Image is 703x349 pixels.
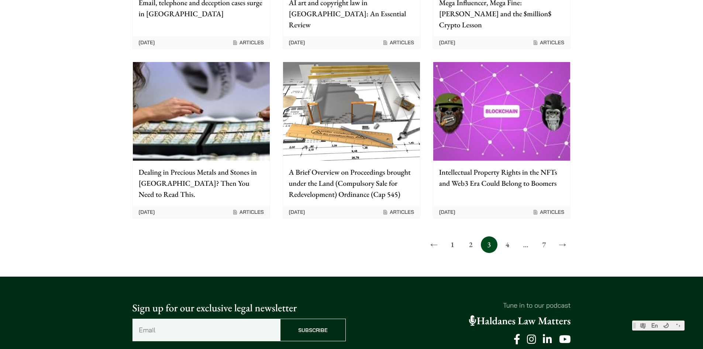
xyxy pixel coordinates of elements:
[533,209,564,215] span: Articles
[283,62,420,161] img: Graphic showing architects plan and drawing instruments
[139,167,264,200] p: Dealing in Precious Metals and Stones in [GEOGRAPHIC_DATA]? Then You Need to Read This.
[444,236,461,253] a: 1
[533,39,564,46] span: Articles
[481,236,497,253] span: 3
[469,314,571,328] a: Haldanes Law Matters
[439,209,455,215] time: [DATE]
[283,62,420,219] a: Graphic showing architects plan and drawing instruments A Brief Overview on Proceedings brought u...
[382,39,414,46] span: Articles
[439,39,455,46] time: [DATE]
[232,209,264,215] span: Articles
[132,62,270,219] a: Dealing in Precious Metals and Stones in [GEOGRAPHIC_DATA]? Then You Need to Read This. [DATE] Ar...
[132,319,280,341] input: Email
[439,167,564,189] p: Intellectual Property Rights in the NFTs and Web3 Era Could Belong to Boomers
[499,236,516,253] a: 4
[132,236,571,253] nav: Posts pagination
[139,209,155,215] time: [DATE]
[139,39,155,46] time: [DATE]
[280,319,346,341] input: Subscribe
[232,39,264,46] span: Articles
[358,300,571,310] p: Tune in to our podcast
[433,62,571,219] a: Intellectual Property Rights in the NFTs and Web3 Era Could Belong to Boomers [DATE] Articles
[289,167,414,200] p: A Brief Overview on Proceedings brought under the Land (Compulsory Sale for Redevelopment) Ordina...
[462,236,479,253] a: 2
[382,209,414,215] span: Articles
[132,300,346,316] p: Sign up for our exclusive legal newsletter
[536,236,552,253] a: 7
[289,39,305,46] time: [DATE]
[517,236,534,253] span: …
[554,236,571,253] a: →
[289,209,305,215] time: [DATE]
[426,236,442,253] a: ←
